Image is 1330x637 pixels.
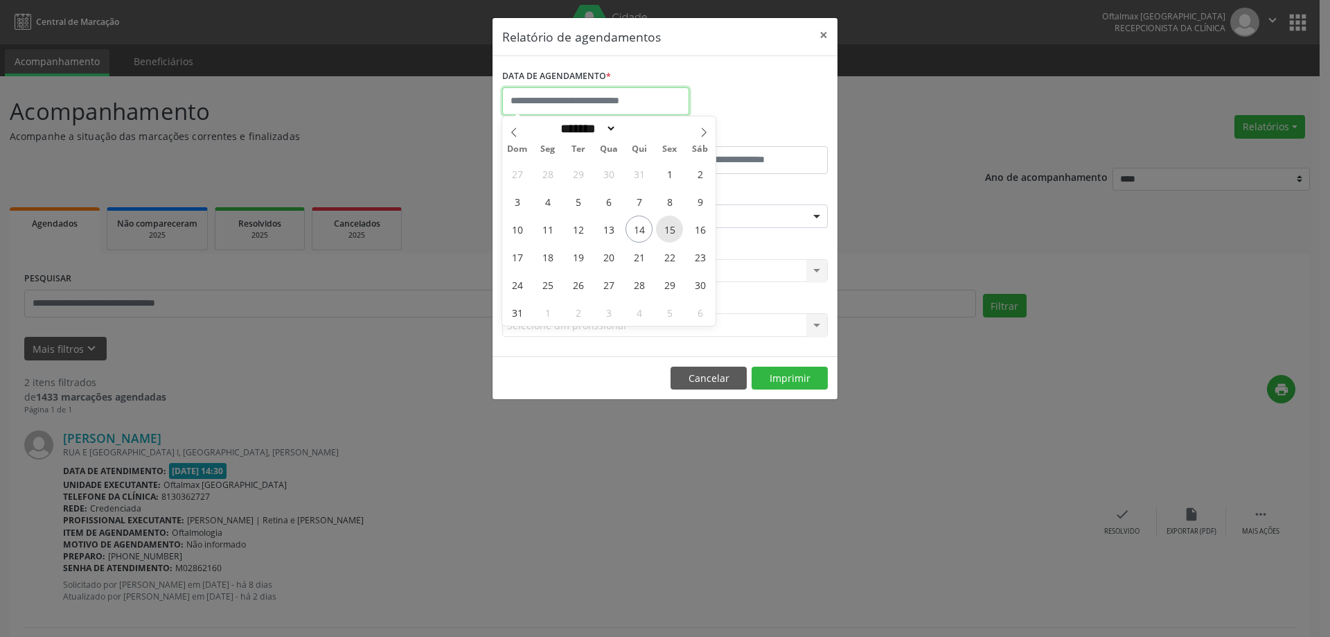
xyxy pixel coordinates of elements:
span: Setembro 5, 2025 [656,299,683,326]
span: Julho 29, 2025 [565,160,592,187]
span: Julho 31, 2025 [626,160,653,187]
span: Seg [533,145,563,154]
span: Agosto 29, 2025 [656,271,683,298]
button: Close [810,18,837,52]
span: Dom [502,145,533,154]
span: Sex [655,145,685,154]
span: Agosto 17, 2025 [504,243,531,270]
span: Agosto 31, 2025 [504,299,531,326]
span: Agosto 1, 2025 [656,160,683,187]
label: ATÉ [668,125,828,146]
label: DATA DE AGENDAMENTO [502,66,611,87]
span: Agosto 9, 2025 [686,188,713,215]
span: Agosto 4, 2025 [534,188,561,215]
span: Agosto 10, 2025 [504,216,531,243]
span: Agosto 23, 2025 [686,243,713,270]
span: Julho 28, 2025 [534,160,561,187]
span: Agosto 20, 2025 [595,243,622,270]
span: Agosto 16, 2025 [686,216,713,243]
span: Agosto 3, 2025 [504,188,531,215]
span: Agosto 22, 2025 [656,243,683,270]
h5: Relatório de agendamentos [502,28,661,46]
span: Agosto 18, 2025 [534,243,561,270]
span: Julho 30, 2025 [595,160,622,187]
span: Sáb [685,145,716,154]
span: Agosto 2, 2025 [686,160,713,187]
span: Julho 27, 2025 [504,160,531,187]
span: Qua [594,145,624,154]
span: Agosto 27, 2025 [595,271,622,298]
span: Setembro 6, 2025 [686,299,713,326]
span: Agosto 19, 2025 [565,243,592,270]
button: Imprimir [752,367,828,390]
span: Agosto 15, 2025 [656,216,683,243]
span: Setembro 3, 2025 [595,299,622,326]
span: Agosto 13, 2025 [595,216,622,243]
span: Agosto 8, 2025 [656,188,683,215]
input: Year [617,121,662,136]
span: Agosto 6, 2025 [595,188,622,215]
span: Agosto 12, 2025 [565,216,592,243]
span: Ter [563,145,594,154]
span: Agosto 25, 2025 [534,271,561,298]
span: Agosto 21, 2025 [626,243,653,270]
select: Month [556,121,617,136]
span: Agosto 5, 2025 [565,188,592,215]
span: Agosto 14, 2025 [626,216,653,243]
span: Setembro 1, 2025 [534,299,561,326]
span: Qui [624,145,655,154]
span: Agosto 24, 2025 [504,271,531,298]
span: Agosto 26, 2025 [565,271,592,298]
span: Agosto 28, 2025 [626,271,653,298]
span: Agosto 7, 2025 [626,188,653,215]
button: Cancelar [671,367,747,390]
span: Setembro 2, 2025 [565,299,592,326]
span: Agosto 11, 2025 [534,216,561,243]
span: Agosto 30, 2025 [686,271,713,298]
span: Setembro 4, 2025 [626,299,653,326]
